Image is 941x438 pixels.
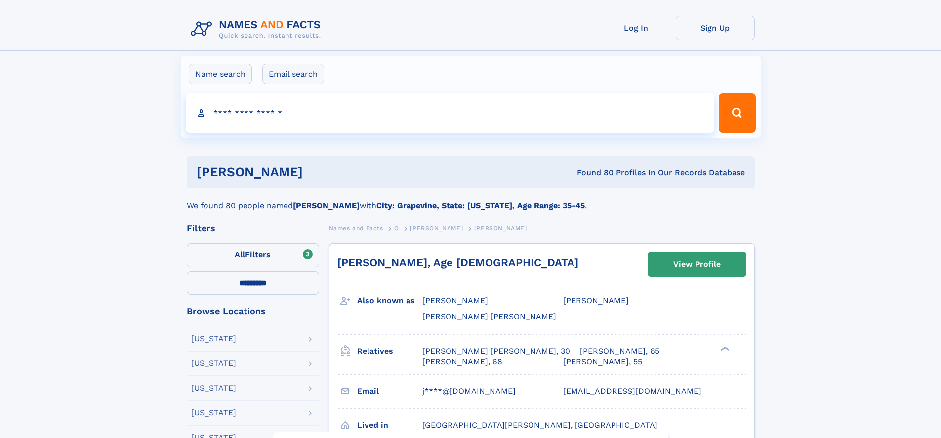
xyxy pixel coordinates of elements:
a: [PERSON_NAME], 65 [580,346,659,357]
a: [PERSON_NAME], Age [DEMOGRAPHIC_DATA] [337,256,578,269]
a: [PERSON_NAME] [PERSON_NAME], 30 [422,346,570,357]
div: We found 80 people named with . [187,188,755,212]
a: Sign Up [676,16,755,40]
a: [PERSON_NAME] [410,222,463,234]
a: [PERSON_NAME], 68 [422,357,502,367]
span: [GEOGRAPHIC_DATA][PERSON_NAME], [GEOGRAPHIC_DATA] [422,420,657,430]
div: [US_STATE] [191,409,236,417]
div: Found 80 Profiles In Our Records Database [440,167,745,178]
a: O [394,222,399,234]
h3: Lived in [357,417,422,434]
span: All [235,250,245,259]
a: Names and Facts [329,222,383,234]
input: search input [186,93,715,133]
span: [EMAIL_ADDRESS][DOMAIN_NAME] [563,386,701,396]
label: Email search [262,64,324,84]
span: [PERSON_NAME] [422,296,488,305]
div: Filters [187,224,319,233]
label: Name search [189,64,252,84]
div: [US_STATE] [191,335,236,343]
a: [PERSON_NAME], 55 [563,357,642,367]
h3: Email [357,383,422,399]
div: View Profile [673,253,721,276]
b: City: Grapevine, State: [US_STATE], Age Range: 35-45 [376,201,585,210]
span: [PERSON_NAME] [PERSON_NAME] [422,312,556,321]
div: [US_STATE] [191,384,236,392]
div: Browse Locations [187,307,319,316]
button: Search Button [719,93,755,133]
img: Logo Names and Facts [187,16,329,42]
h1: [PERSON_NAME] [197,166,440,178]
a: Log In [597,16,676,40]
span: [PERSON_NAME] [474,225,527,232]
label: Filters [187,243,319,267]
a: View Profile [648,252,746,276]
h3: Also known as [357,292,422,309]
b: [PERSON_NAME] [293,201,360,210]
span: [PERSON_NAME] [410,225,463,232]
span: O [394,225,399,232]
div: ❯ [718,345,730,352]
h3: Relatives [357,343,422,359]
span: [PERSON_NAME] [563,296,629,305]
div: [US_STATE] [191,359,236,367]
